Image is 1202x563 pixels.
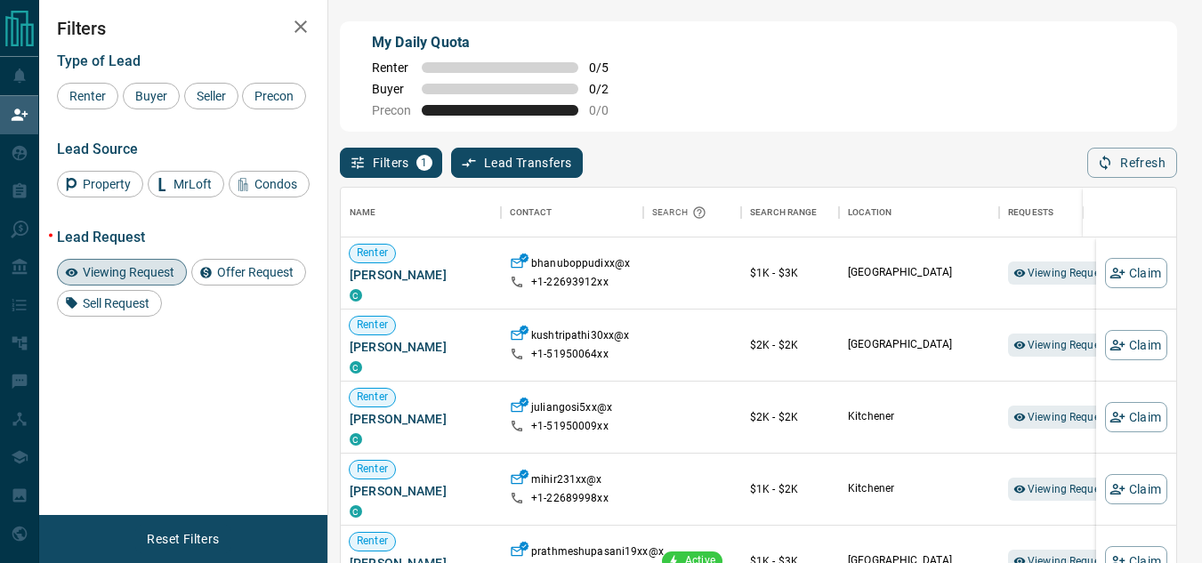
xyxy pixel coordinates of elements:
[350,245,395,261] span: Renter
[350,289,362,302] div: condos.ca
[531,256,630,275] p: bhanuboppudixx@x
[190,89,232,103] span: Seller
[848,188,891,237] div: Location
[242,83,306,109] div: Precon
[372,103,411,117] span: Precon
[350,338,492,356] span: [PERSON_NAME]
[350,318,395,333] span: Renter
[123,83,180,109] div: Buyer
[57,52,141,69] span: Type of Lead
[531,544,664,563] p: prathmeshupasani19xx@x
[57,171,143,197] div: Property
[57,259,187,286] div: Viewing Request
[1028,267,1125,279] span: Viewing Request
[229,171,310,197] div: Condos
[1087,148,1177,178] button: Refresh
[350,462,395,477] span: Renter
[589,82,628,96] span: 0 / 2
[77,265,181,279] span: Viewing Request
[350,266,492,284] span: [PERSON_NAME]
[57,18,310,39] h2: Filters
[531,419,609,434] p: +1- 51950009xx
[750,265,830,281] p: $1K - $3K
[1008,188,1053,237] div: Requests
[57,290,162,317] div: Sell Request
[1008,478,1131,501] div: Viewing Request (1)
[57,141,138,157] span: Lead Source
[531,400,612,419] p: juliangosi5xx@x
[350,361,362,374] div: condos.ca
[531,472,602,491] p: mihir231xx@x
[531,347,609,362] p: +1- 51950064xx
[1105,402,1167,432] button: Claim
[340,148,442,178] button: Filters1
[531,275,609,290] p: +1- 22693912xx
[531,328,629,347] p: kushtripathi30xx@x
[350,188,376,237] div: Name
[372,32,628,53] p: My Daily Quota
[999,188,1159,237] div: Requests
[848,481,990,496] p: Kitchener
[589,103,628,117] span: 0 / 0
[248,89,300,103] span: Precon
[57,83,118,109] div: Renter
[148,171,224,197] div: MrLoft
[77,296,156,310] span: Sell Request
[372,82,411,96] span: Buyer
[167,177,218,191] span: MrLoft
[350,534,395,549] span: Renter
[750,188,818,237] div: Search Range
[135,524,230,554] button: Reset Filters
[418,157,431,169] span: 1
[1008,334,1131,357] div: Viewing Request (1)
[839,188,999,237] div: Location
[211,265,300,279] span: Offer Request
[129,89,173,103] span: Buyer
[1028,411,1125,423] span: Viewing Request
[77,177,137,191] span: Property
[350,390,395,405] span: Renter
[350,433,362,446] div: condos.ca
[184,83,238,109] div: Seller
[652,188,711,237] div: Search
[741,188,839,237] div: Search Range
[848,409,990,424] p: Kitchener
[848,337,990,352] p: [GEOGRAPHIC_DATA]
[63,89,112,103] span: Renter
[750,409,830,425] p: $2K - $2K
[750,337,830,353] p: $2K - $2K
[501,188,643,237] div: Contact
[1028,483,1125,495] span: Viewing Request
[1008,261,1131,285] div: Viewing Request (1)
[1008,406,1131,429] div: Viewing Request (1)
[248,177,303,191] span: Condos
[589,60,628,75] span: 0 / 5
[350,482,492,500] span: [PERSON_NAME]
[1028,339,1125,351] span: Viewing Request
[451,148,584,178] button: Lead Transfers
[1105,474,1167,504] button: Claim
[57,229,145,245] span: Lead Request
[750,481,830,497] p: $1K - $2K
[350,410,492,428] span: [PERSON_NAME]
[372,60,411,75] span: Renter
[1105,258,1167,288] button: Claim
[191,259,306,286] div: Offer Request
[510,188,552,237] div: Contact
[1105,330,1167,360] button: Claim
[350,505,362,518] div: condos.ca
[341,188,501,237] div: Name
[531,491,609,506] p: +1- 22689998xx
[848,265,990,280] p: [GEOGRAPHIC_DATA]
